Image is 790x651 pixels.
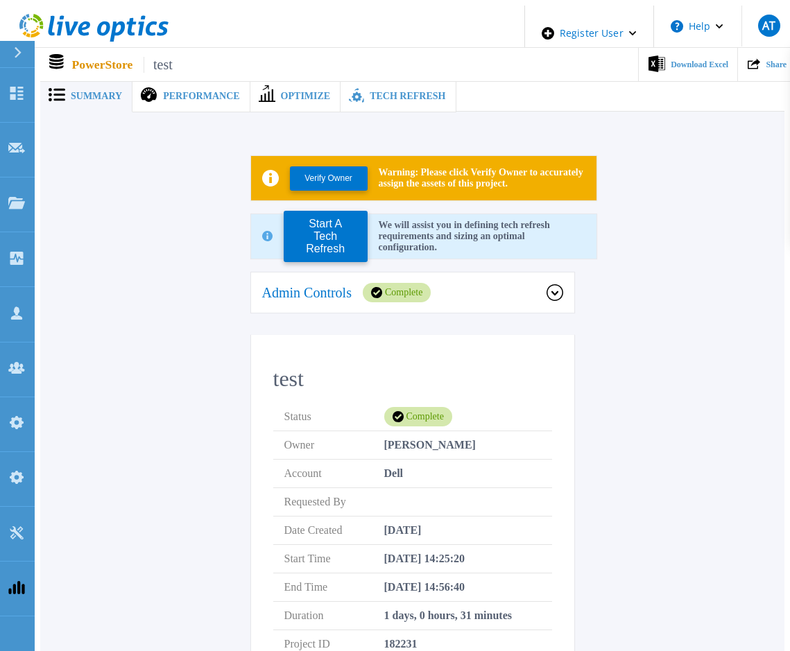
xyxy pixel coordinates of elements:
[525,6,653,61] div: Register User
[284,602,384,630] span: Duration
[290,166,368,191] button: Verify Owner
[363,283,431,302] div: Complete
[284,488,384,516] span: Requested By
[379,167,585,189] p: Warning: Please click Verify Owner to accurately assign the assets of this project.
[671,60,728,69] span: Download Excel
[384,545,465,573] span: [DATE] 14:25:20
[273,366,552,392] h2: test
[284,545,384,573] span: Start Time
[766,60,787,69] span: Share
[654,6,741,47] button: Help
[72,57,173,73] p: PowerStore
[71,92,122,101] span: Summary
[370,92,445,101] span: Tech Refresh
[6,6,784,616] div: ,
[284,431,384,459] span: Owner
[144,57,173,73] span: test
[284,573,384,601] span: End Time
[281,92,331,101] span: Optimize
[284,403,384,431] span: Status
[262,286,352,300] p: Admin Controls
[163,92,239,101] span: Performance
[384,573,465,601] span: [DATE] 14:56:40
[762,20,775,31] span: AT
[384,602,512,630] span: 1 days, 0 hours, 31 minutes
[384,431,476,459] span: [PERSON_NAME]
[384,407,452,426] div: Complete
[284,211,368,262] button: Start A Tech Refresh
[284,517,384,544] span: Date Created
[379,220,585,253] p: We will assist you in defining tech refresh requirements and sizing an optimal configuration.
[384,460,404,487] span: Dell
[284,460,384,487] span: Account
[384,517,422,544] span: [DATE]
